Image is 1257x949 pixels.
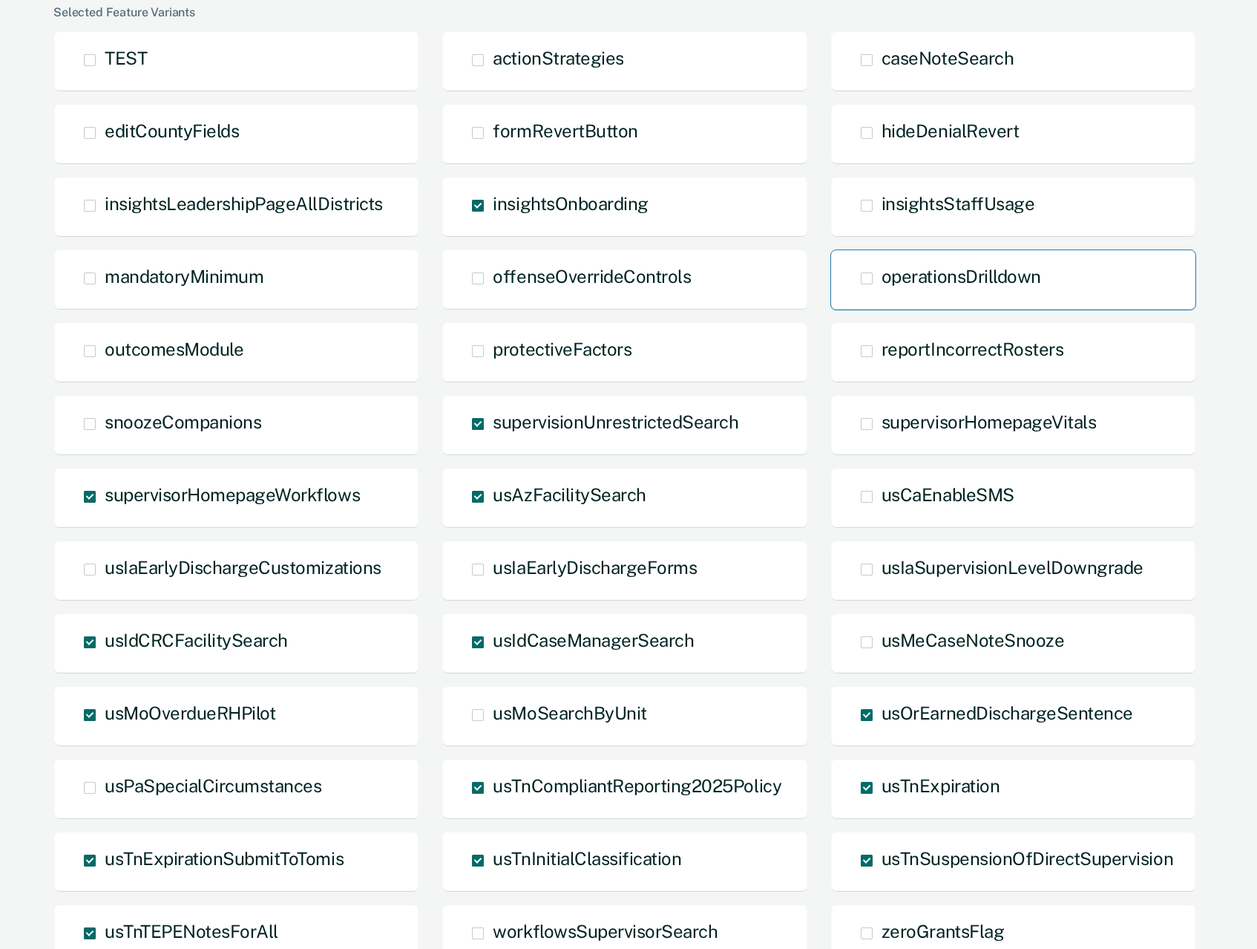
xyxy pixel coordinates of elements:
[105,921,278,942] span: usTnTEPENotesForAll
[493,120,637,141] span: formRevertButton
[882,120,1019,141] span: hideDenialRevert
[493,702,646,723] span: usMoSearchByUnit
[882,702,1133,723] span: usOrEarnedDischargeSentence
[882,193,1034,214] span: insightsStaffUsage
[493,921,718,942] span: workflowsSupervisorSearch
[105,557,381,578] span: usIaEarlyDischargeCustomizations
[105,702,275,723] span: usMoOverdueRHPilot
[493,411,738,432] span: supervisionUnrestrictedSearch
[882,484,1014,505] span: usCaEnableSMS
[105,775,321,796] span: usPaSpecialCircumstances
[882,557,1143,578] span: usIaSupervisionLevelDowngrade
[882,48,1014,68] span: caseNoteSearch
[882,921,1004,942] span: zeroGrantsFlag
[105,120,239,141] span: editCountyFields
[493,630,694,650] span: usIdCaseManagerSearch
[493,193,648,214] span: insightsOnboarding
[882,775,1000,796] span: usTnExpiration
[105,848,344,869] span: usTnExpirationSubmitToTomis
[105,48,147,68] span: TEST
[493,775,781,796] span: usTnCompliantReporting2025Policy
[882,630,1064,650] span: usMeCaseNoteSnooze
[882,339,1063,359] span: reportIncorrectRosters
[493,848,681,869] span: usTnInitialClassification
[882,266,1041,287] span: operationsDrilldown
[105,411,261,432] span: snoozeCompanions
[493,48,623,68] span: actionStrategies
[105,630,288,650] span: usIdCRCFacilitySearch
[53,5,1198,19] div: Selected Feature Variants
[105,484,360,505] span: supervisorHomepageWorkflows
[882,848,1173,869] span: usTnSuspensionOfDirectSupervision
[105,193,383,214] span: insightsLeadershipPageAllDistricts
[105,266,263,287] span: mandatoryMinimum
[493,339,631,359] span: protectiveFactors
[493,484,646,505] span: usAzFacilitySearch
[105,339,243,359] span: outcomesModule
[882,411,1096,432] span: supervisorHomepageVitals
[493,557,697,578] span: usIaEarlyDischargeForms
[493,266,691,287] span: offenseOverrideControls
